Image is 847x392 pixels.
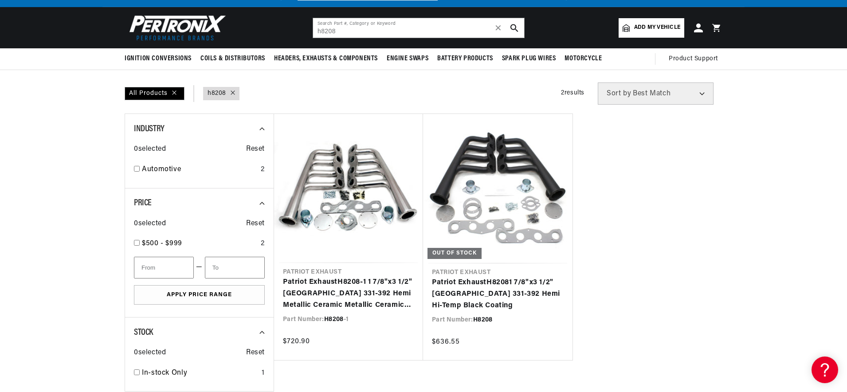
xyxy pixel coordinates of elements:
span: Add my vehicle [634,24,680,32]
a: Add my vehicle [619,18,684,38]
summary: Battery Products [433,48,498,69]
summary: Ignition Conversions [125,48,196,69]
a: In-stock Only [142,368,258,379]
span: Headers, Exhausts & Components [274,54,378,63]
span: Reset [246,218,265,230]
span: Price [134,199,152,208]
summary: Spark Plug Wires [498,48,561,69]
input: From [134,257,194,278]
span: $500 - $999 [142,240,182,247]
span: Reset [246,144,265,155]
select: Sort by [598,82,714,105]
summary: Motorcycle [560,48,606,69]
div: All Products [125,87,184,100]
span: Industry [134,125,165,133]
span: — [196,262,203,273]
span: Spark Plug Wires [502,54,556,63]
a: h8208 [208,89,226,98]
div: 2 [261,238,265,250]
summary: Product Support [669,48,722,70]
span: Battery Products [437,54,493,63]
a: Patriot ExhaustH8208-1 1 7/8"x3 1/2" [GEOGRAPHIC_DATA] 331-392 Hemi Metallic Ceramic Metallic Cer... [283,277,414,311]
span: Motorcycle [565,54,602,63]
span: 0 selected [134,218,166,230]
span: 2 results [561,90,584,96]
button: search button [505,18,524,38]
span: Sort by [607,90,631,97]
span: Engine Swaps [387,54,428,63]
a: Patriot ExhaustH82081 7/8"x3 1/2" [GEOGRAPHIC_DATA] 331-392 Hemi Hi-Temp Black Coating [432,277,564,311]
button: Apply Price Range [134,285,265,305]
span: Stock [134,328,153,337]
div: 1 [262,368,265,379]
summary: Headers, Exhausts & Components [270,48,382,69]
a: Automotive [142,164,257,176]
img: Pertronix [125,12,227,43]
span: Ignition Conversions [125,54,192,63]
span: 0 selected [134,347,166,359]
span: Product Support [669,54,718,64]
input: Search Part #, Category or Keyword [313,18,524,38]
span: Reset [246,347,265,359]
span: 0 selected [134,144,166,155]
input: To [205,257,265,278]
span: Coils & Distributors [200,54,265,63]
div: 2 [261,164,265,176]
summary: Coils & Distributors [196,48,270,69]
summary: Engine Swaps [382,48,433,69]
